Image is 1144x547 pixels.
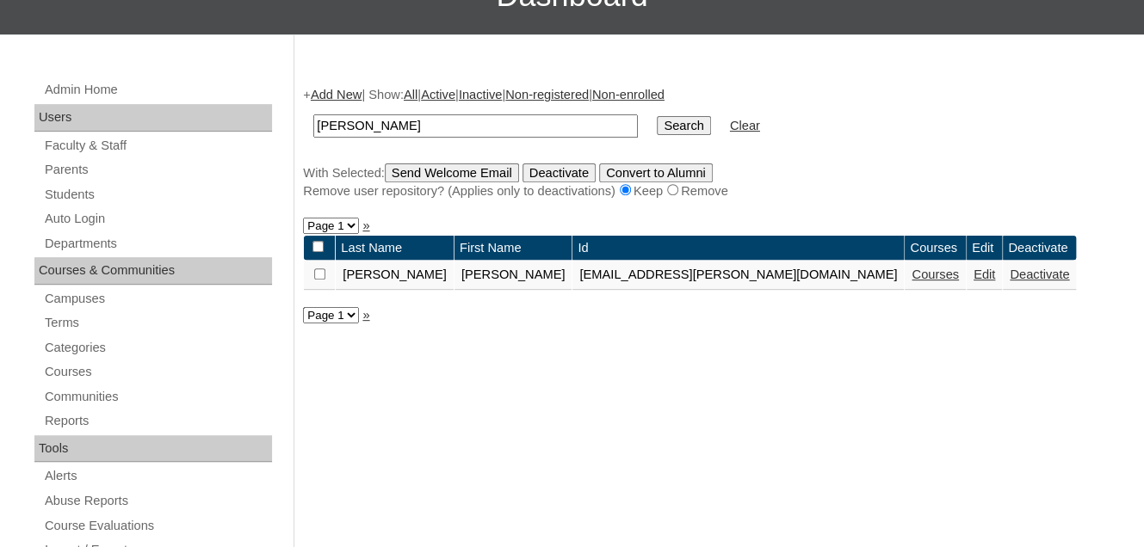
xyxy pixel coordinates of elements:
td: Last Name [336,236,454,261]
td: [PERSON_NAME] [336,261,454,290]
div: Courses & Communities [34,257,272,285]
a: » [362,218,369,232]
div: Remove user repository? (Applies only to deactivations) Keep Remove [303,182,1127,200]
a: Campuses [43,288,272,310]
div: + | Show: | | | | [303,86,1127,200]
td: Edit [967,236,1002,261]
a: Inactive [459,88,503,101]
a: Communities [43,386,272,408]
input: Send Welcome Email [385,163,519,182]
div: Tools [34,435,272,463]
a: Auto Login [43,208,272,230]
input: Deactivate [523,163,596,182]
a: Faculty & Staff [43,135,272,157]
a: Active [421,88,455,101]
a: Non-enrolled [592,88,665,101]
input: Convert to Alumni [599,163,713,182]
a: Terms [43,312,272,334]
a: Admin Home [43,79,272,101]
a: Courses [912,267,959,281]
input: Search [313,114,638,138]
a: Add New [311,88,362,101]
a: Departments [43,233,272,255]
input: Search [657,116,710,135]
a: Clear [730,119,760,132]
td: First Name [455,236,572,261]
div: With Selected: [303,163,1127,200]
a: Reports [43,410,272,432]
td: Courses [905,236,966,261]
a: » [362,308,369,322]
a: Course Evaluations [43,515,272,537]
a: Abuse Reports [43,490,272,512]
td: [PERSON_NAME] [455,261,572,290]
td: [EMAIL_ADDRESS][PERSON_NAME][DOMAIN_NAME] [572,261,904,290]
a: All [404,88,417,101]
a: Deactivate [1010,267,1069,281]
a: Students [43,184,272,206]
a: Edit [974,267,995,281]
div: Users [34,104,272,132]
a: Categories [43,337,272,359]
a: Non-registered [505,88,589,101]
a: Alerts [43,465,272,487]
a: Courses [43,361,272,383]
a: Parents [43,159,272,181]
td: Deactivate [1003,236,1076,261]
td: Id [572,236,904,261]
